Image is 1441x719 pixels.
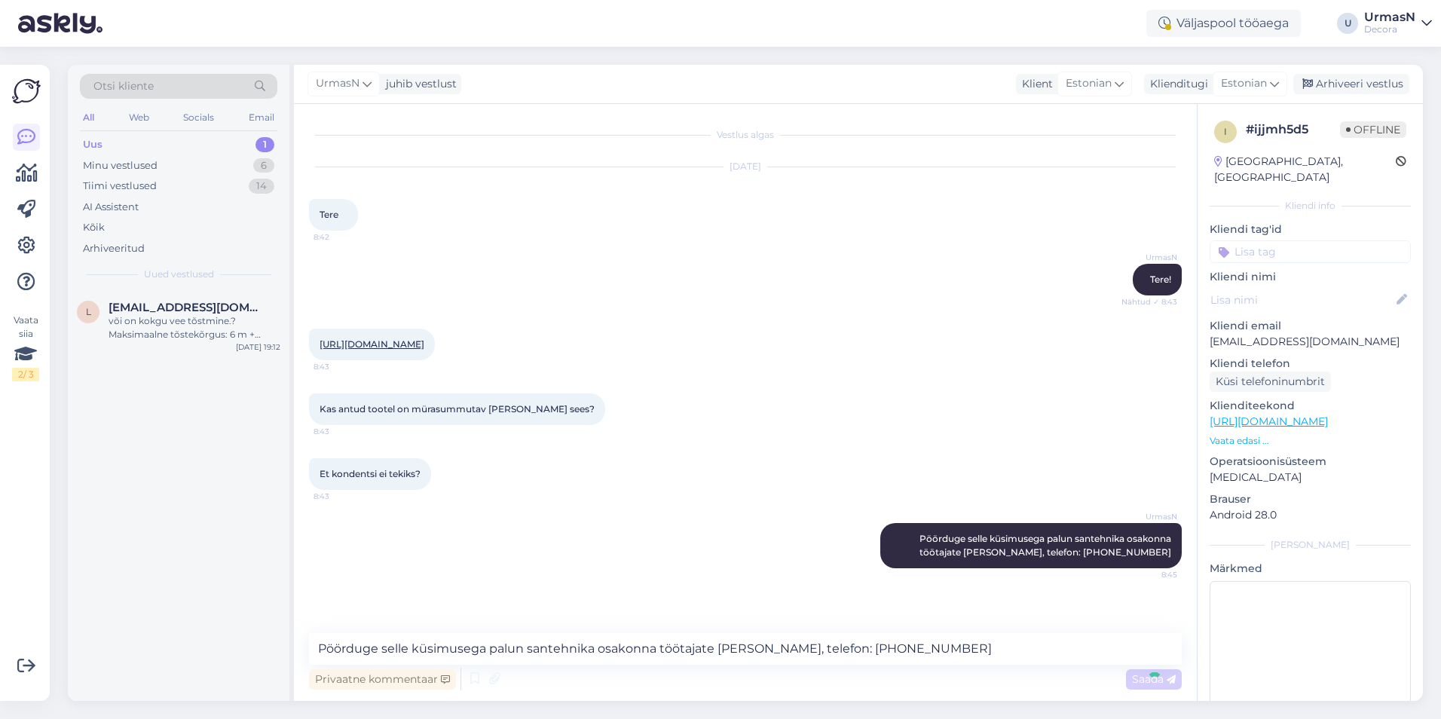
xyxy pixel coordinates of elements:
[83,200,139,215] div: AI Assistent
[1066,75,1112,92] span: Estonian
[314,231,370,243] span: 8:42
[12,368,39,381] div: 2 / 3
[253,158,274,173] div: 6
[314,491,370,502] span: 8:43
[126,108,152,127] div: Web
[255,137,274,152] div: 1
[1364,23,1415,35] div: Decora
[1340,121,1406,138] span: Offline
[1210,470,1411,485] p: [MEDICAL_DATA]
[1210,292,1394,308] input: Lisa nimi
[1144,76,1208,92] div: Klienditugi
[83,158,158,173] div: Minu vestlused
[1146,10,1301,37] div: Väljaspool tööaega
[320,468,421,479] span: Et kondentsi ei tekiks?
[83,179,157,194] div: Tiimi vestlused
[1121,296,1177,307] span: Nähtud ✓ 8:43
[1337,13,1358,34] div: U
[1210,434,1411,448] p: Vaata edasi ...
[86,306,91,317] span: l
[1210,318,1411,334] p: Kliendi email
[109,301,265,314] span: larry8916@gmail.com
[1364,11,1415,23] div: UrmasN
[314,361,370,372] span: 8:43
[83,137,102,152] div: Uus
[246,108,277,127] div: Email
[80,108,97,127] div: All
[919,533,1173,558] span: Pöörduge selle küsimusega palun santehnika osakonna töötajate [PERSON_NAME], telefon: [PHONE_NUMBER]
[1364,11,1432,35] a: UrmasNDecora
[12,77,41,106] img: Askly Logo
[1210,199,1411,213] div: Kliendi info
[1210,372,1331,392] div: Küsi telefoninumbrit
[1210,240,1411,263] input: Lisa tag
[109,314,280,341] div: või on kokgu vee tõstmine.?Maksimaalne tõstekõrgus: 6 m + Maksimaalne uputussügavus: 7 m. ette tä...
[1221,75,1267,92] span: Estonian
[83,220,105,235] div: Kõik
[1210,334,1411,350] p: [EMAIL_ADDRESS][DOMAIN_NAME]
[320,403,595,415] span: Kas antud tootel on mürasummutav [PERSON_NAME] sees?
[1293,74,1409,94] div: Arhiveeri vestlus
[1210,398,1411,414] p: Klienditeekond
[1210,415,1328,428] a: [URL][DOMAIN_NAME]
[1121,252,1177,263] span: UrmasN
[1214,154,1396,185] div: [GEOGRAPHIC_DATA], [GEOGRAPHIC_DATA]
[144,268,214,281] span: Uued vestlused
[83,241,145,256] div: Arhiveeritud
[1150,274,1171,285] span: Tere!
[1210,491,1411,507] p: Brauser
[320,209,338,220] span: Tere
[1121,511,1177,522] span: UrmasN
[1210,269,1411,285] p: Kliendi nimi
[180,108,217,127] div: Socials
[320,338,424,350] a: [URL][DOMAIN_NAME]
[1210,356,1411,372] p: Kliendi telefon
[380,76,457,92] div: juhib vestlust
[12,314,39,381] div: Vaata siia
[93,78,154,94] span: Otsi kliente
[1224,126,1227,137] span: i
[1246,121,1340,139] div: # ijjmh5d5
[309,128,1182,142] div: Vestlus algas
[1210,507,1411,523] p: Android 28.0
[1210,561,1411,577] p: Märkmed
[1121,569,1177,580] span: 8:45
[1210,222,1411,237] p: Kliendi tag'id
[1016,76,1053,92] div: Klient
[1210,538,1411,552] div: [PERSON_NAME]
[316,75,359,92] span: UrmasN
[314,426,370,437] span: 8:43
[1210,454,1411,470] p: Operatsioonisüsteem
[249,179,274,194] div: 14
[309,160,1182,173] div: [DATE]
[236,341,280,353] div: [DATE] 19:12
